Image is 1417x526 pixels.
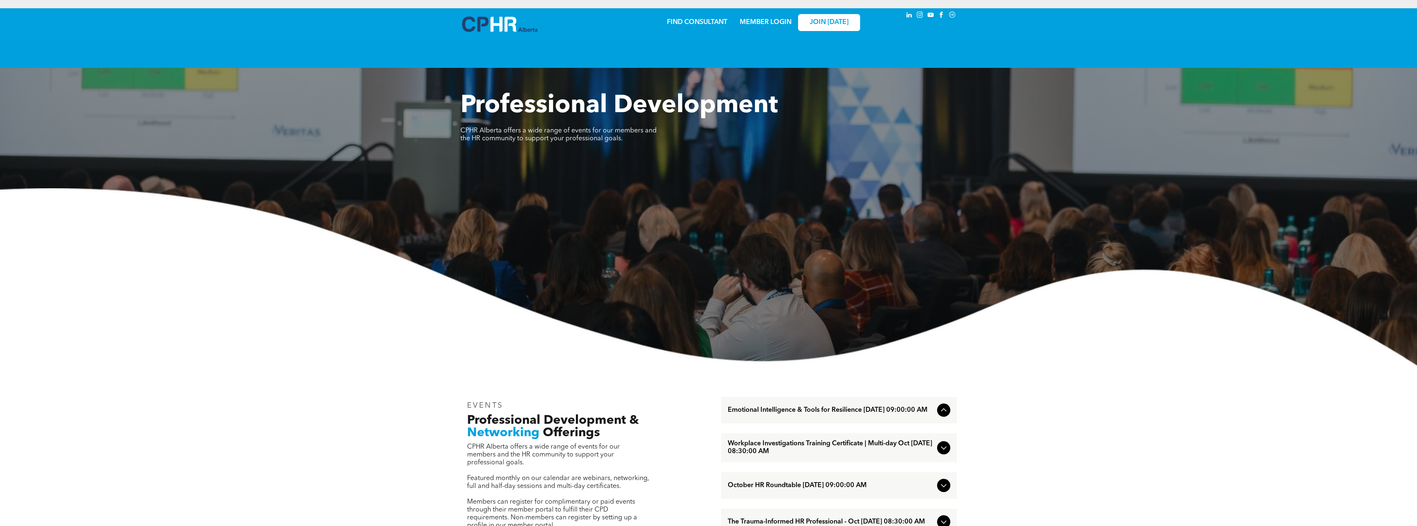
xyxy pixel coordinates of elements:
a: JOIN [DATE] [798,14,860,31]
span: Networking [467,427,539,439]
span: Professional Development [460,94,778,118]
img: A blue and white logo for cp alberta [462,17,537,32]
a: youtube [926,10,935,22]
span: JOIN [DATE] [810,19,849,26]
span: CPHR Alberta offers a wide range of events for our members and the HR community to support your p... [467,444,620,466]
span: Professional Development & [467,414,639,427]
a: linkedin [905,10,914,22]
span: Workplace Investigations Training Certificate | Multi-day Oct [DATE] 08:30:00 AM [728,440,934,456]
span: Offerings [543,427,600,439]
a: Social network [948,10,957,22]
span: The Trauma-Informed HR Professional - Oct [DATE] 08:30:00 AM [728,518,934,526]
a: instagram [916,10,925,22]
a: MEMBER LOGIN [740,19,791,26]
span: CPHR Alberta offers a wide range of events for our members and the HR community to support your p... [460,127,657,142]
span: EVENTS [467,402,504,409]
a: FIND CONSULTANT [667,19,727,26]
span: Emotional Intelligence & Tools for Resilience [DATE] 09:00:00 AM [728,406,934,414]
span: Featured monthly on our calendar are webinars, networking, full and half-day sessions and multi-d... [467,475,649,490]
a: facebook [937,10,946,22]
span: October HR Roundtable [DATE] 09:00:00 AM [728,482,934,490]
